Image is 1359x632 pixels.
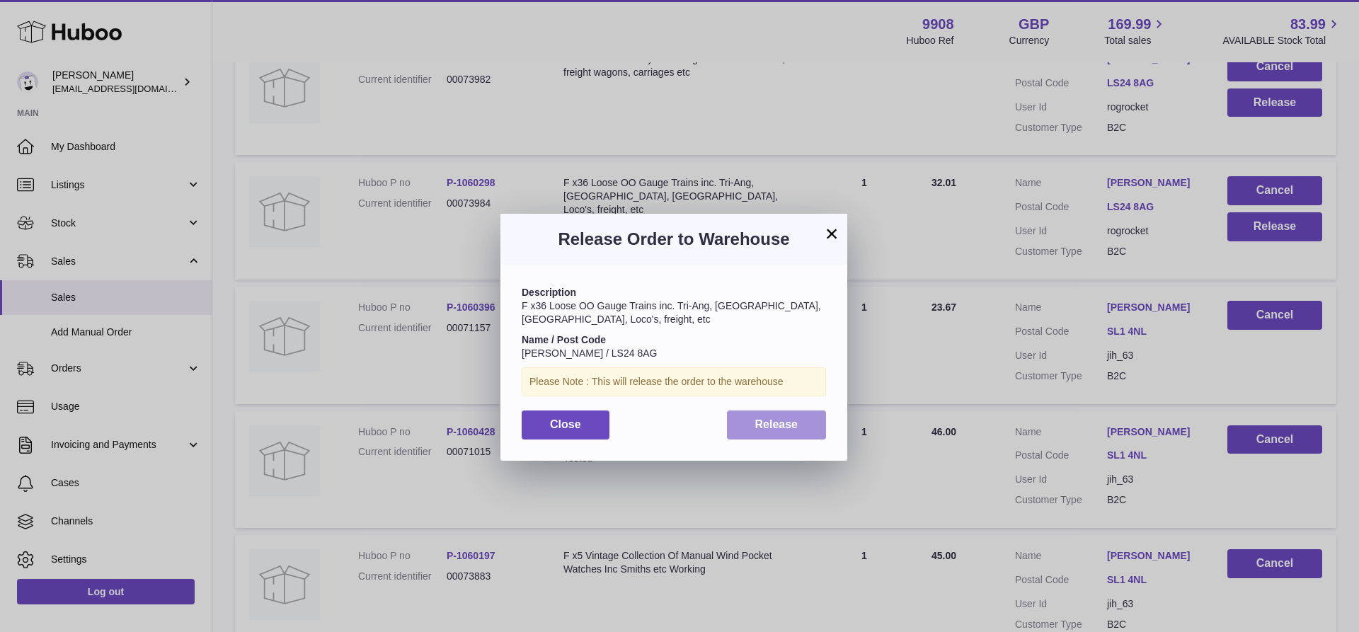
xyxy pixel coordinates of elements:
[522,347,657,359] span: [PERSON_NAME] / LS24 8AG
[522,410,609,439] button: Close
[755,418,798,430] span: Release
[522,367,826,396] div: Please Note : This will release the order to the warehouse
[522,228,826,251] h3: Release Order to Warehouse
[522,334,606,345] strong: Name / Post Code
[522,300,821,325] span: F x36 Loose OO Gauge Trains inc. Tri-Ang, [GEOGRAPHIC_DATA], [GEOGRAPHIC_DATA], Loco's, freight, etc
[727,410,827,439] button: Release
[823,225,840,242] button: ×
[522,287,576,298] strong: Description
[550,418,581,430] span: Close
